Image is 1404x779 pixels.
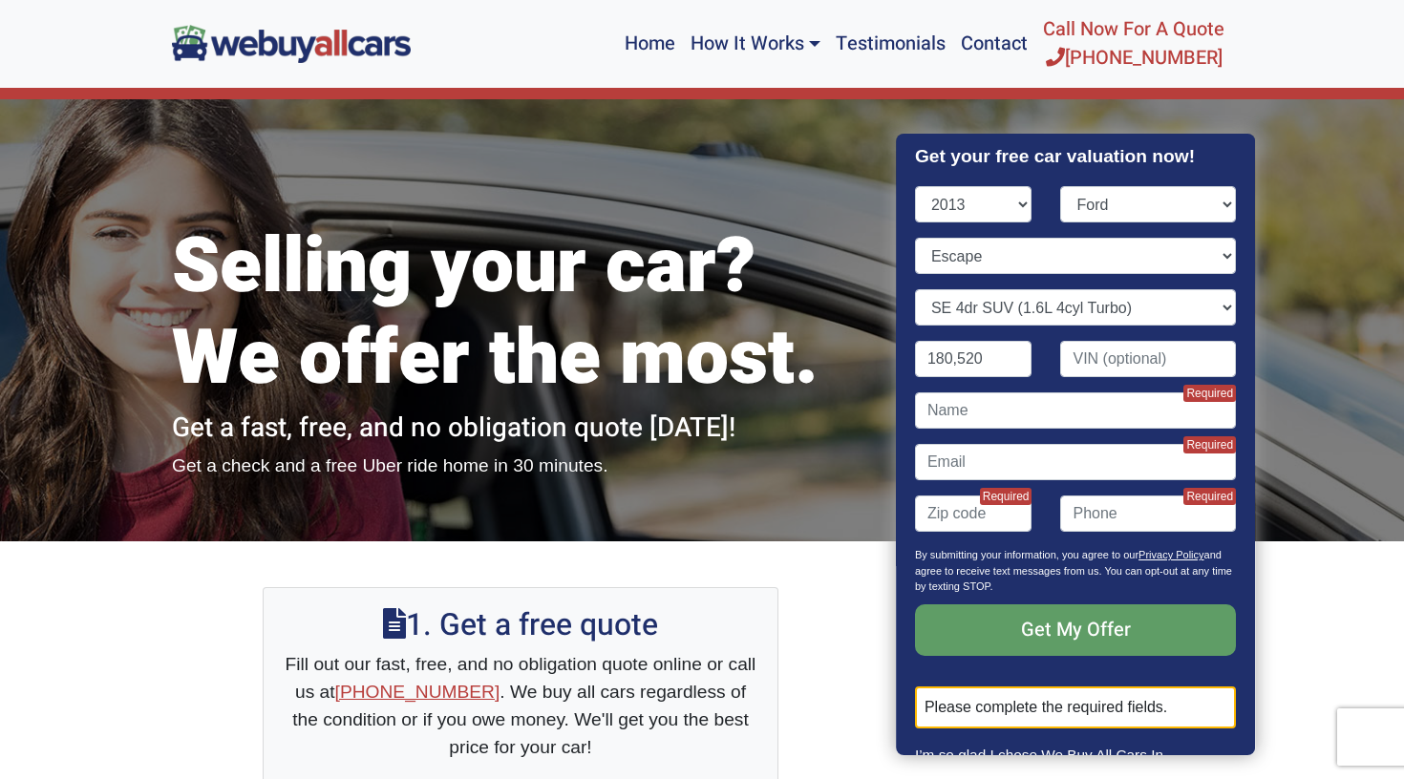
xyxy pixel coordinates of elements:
span: Required [1184,436,1237,453]
a: How It Works [683,8,828,80]
span: Required [980,488,1032,505]
a: Testimonials [828,8,953,80]
a: Call Now For A Quote[PHONE_NUMBER] [1035,8,1232,80]
input: Email [915,444,1236,480]
a: [PHONE_NUMBER] [335,682,500,702]
a: Privacy Policy [1138,549,1203,560]
input: Mileage [915,341,1032,377]
input: VIN (optional) [1061,341,1237,377]
h2: Get a fast, free, and no obligation quote [DATE]! [172,412,869,445]
h1: Selling your car? We offer the most. [172,221,869,405]
a: Home [617,8,683,80]
span: Required [1184,488,1237,505]
h2: 1. Get a free quote [283,607,758,643]
p: Fill out our fast, free, and no obligation quote online or call us at . We buy all cars regardles... [283,651,758,761]
form: Contact form [915,186,1236,728]
h2: Selling your car? [915,99,1236,136]
a: Contact [953,8,1035,80]
strong: Get your free car valuation now! [915,146,1195,166]
span: Required [1184,385,1237,402]
input: Get My Offer [915,604,1236,656]
img: We Buy All Cars in NJ logo [172,25,411,62]
input: Name [915,392,1236,429]
input: Zip code [915,495,1032,532]
p: Get a check and a free Uber ride home in 30 minutes. [172,453,869,480]
input: Phone [1061,495,1237,532]
div: Please complete the required fields. [915,686,1236,728]
p: By submitting your information, you agree to our and agree to receive text messages from us. You ... [915,547,1236,604]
